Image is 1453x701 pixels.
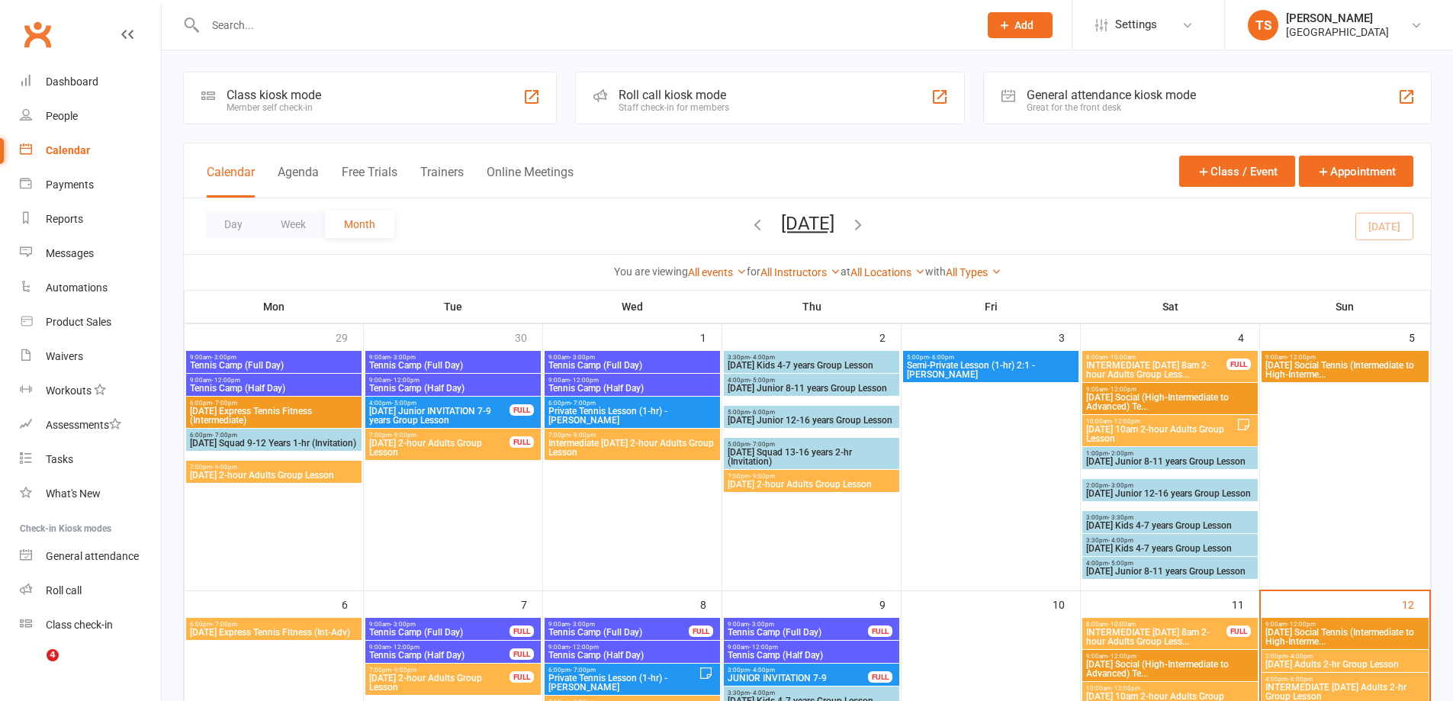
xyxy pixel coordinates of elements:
span: - 12:00pm [391,644,420,651]
span: 6:00pm [189,400,358,407]
span: [DATE] Express Tennis Fitness (Int-Adv) [189,628,358,637]
span: 9:00am [1085,653,1255,660]
span: [DATE] Junior 12-16 years Group Lesson [1085,489,1255,498]
span: INTERMEDIATE [DATE] 8am 2-hour Adults Group Less... [1085,361,1227,379]
div: Roll call [46,584,82,596]
span: - 3:00pm [570,621,595,628]
button: Agenda [278,165,319,198]
span: 4:00pm [368,400,510,407]
span: 3:00pm [727,667,869,674]
a: Tasks [20,442,161,477]
span: [DATE] Kids 4-7 years Group Lesson [1085,521,1255,530]
span: - 9:00pm [571,432,596,439]
th: Tue [364,291,543,323]
span: 10:00am [1085,418,1236,425]
span: 3:30pm [727,354,896,361]
span: Add [1014,19,1033,31]
span: 6:00pm [189,432,358,439]
span: [DATE] Junior 8-11 years Group Lesson [1085,567,1255,576]
div: Messages [46,247,94,259]
span: 5:00pm [906,354,1075,361]
div: 29 [336,324,363,349]
div: FULL [510,625,534,637]
div: Great for the front desk [1027,102,1196,113]
span: - 7:00pm [571,667,596,674]
span: - 12:00pm [570,644,599,651]
div: FULL [510,671,534,683]
div: Assessments [46,419,121,431]
div: Class check-in [46,619,113,631]
span: - 12:00pm [1287,354,1316,361]
span: - 5:00pm [750,377,775,384]
span: 9:00am [189,377,358,384]
span: 6:00pm [548,667,699,674]
span: 4 [47,649,59,661]
span: 6:00pm [189,621,358,628]
span: 4:00pm [727,377,896,384]
strong: at [841,265,850,278]
span: 9:00am [368,377,538,384]
a: Reports [20,202,161,236]
iframe: Intercom live chat [15,649,52,686]
th: Sun [1260,291,1431,323]
span: 2:00pm [1265,653,1426,660]
span: 9:00am [548,621,690,628]
span: 4:00pm [1085,560,1255,567]
span: - 10:00am [1107,621,1136,628]
div: Reports [46,213,83,225]
a: General attendance kiosk mode [20,539,161,574]
span: [DATE] Adults 2-hr Group Lesson [1265,660,1426,669]
span: Tennis Camp (Full Day) [189,361,358,370]
button: Month [325,211,394,238]
span: [DATE] Express Tennis Fitness (Intermediate) [189,407,358,425]
div: FULL [689,625,713,637]
div: General attendance kiosk mode [1027,88,1196,102]
span: [DATE] 2-hour Adults Group Lesson [368,439,510,457]
span: 8:00am [1085,354,1227,361]
span: [DATE] Kids 4-7 years Group Lesson [727,361,896,370]
span: - 12:00pm [1107,653,1136,660]
div: Tasks [46,453,73,465]
span: Private Tennis Lesson (1-hr) - [PERSON_NAME] [548,674,699,692]
span: - 9:00pm [391,432,416,439]
span: - 3:00pm [749,621,774,628]
span: [DATE] Kids 4-7 years Group Lesson [1085,544,1255,553]
span: - 3:00pm [211,354,236,361]
div: Staff check-in for members [619,102,729,113]
div: Payments [46,178,94,191]
span: - 6:00pm [929,354,954,361]
span: [DATE] Squad 13-16 years 2-hr (Invitation) [727,448,896,466]
span: - 10:00am [1107,354,1136,361]
span: 9:00am [368,621,510,628]
span: [DATE] 2-hour Adults Group Lesson [189,471,358,480]
div: 6 [342,591,363,616]
div: 30 [515,324,542,349]
span: - 7:00pm [212,621,237,628]
a: People [20,99,161,133]
span: - 12:00pm [1111,685,1140,692]
div: 2 [879,324,901,349]
span: INTERMEDIATE [DATE] Adults 2-hr Group Lesson [1265,683,1426,701]
span: 9:00am [548,644,717,651]
div: 3 [1059,324,1080,349]
span: [DATE] Social (High-Intermediate to Advanced) Te... [1085,393,1255,411]
span: [DATE] Social Tennis (Intermediate to High-Interme... [1265,628,1426,646]
button: Calendar [207,165,255,198]
div: 1 [700,324,722,349]
div: People [46,110,78,122]
div: FULL [868,671,892,683]
span: [DATE] 10am 2-hour Adults Group Lesson [1085,425,1236,443]
span: - 4:00pm [1287,653,1313,660]
span: [DATE] Junior 8-11 years Group Lesson [727,384,896,393]
span: 5:00pm [727,441,896,448]
a: All Locations [850,266,925,278]
input: Search... [201,14,968,36]
button: Add [988,12,1053,38]
a: All Types [946,266,1001,278]
span: Tennis Camp (Half Day) [548,651,717,660]
span: 9:00am [727,644,896,651]
button: [DATE] [781,213,834,234]
span: [DATE] 2-hour Adults Group Lesson [368,674,510,692]
span: 7:00pm [368,432,510,439]
span: 2:00pm [1085,482,1255,489]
